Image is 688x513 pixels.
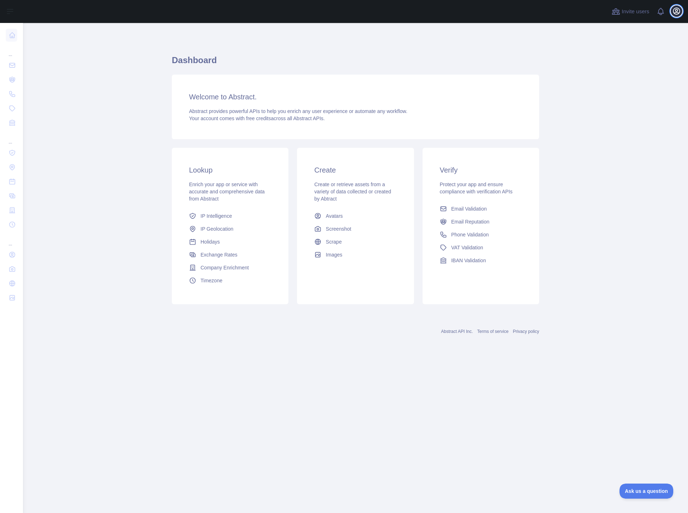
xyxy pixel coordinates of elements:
[186,248,274,261] a: Exchange Rates
[311,210,399,222] a: Avatars
[6,43,17,57] div: ...
[437,202,525,215] a: Email Validation
[6,232,17,247] div: ...
[186,222,274,235] a: IP Geolocation
[451,205,487,212] span: Email Validation
[440,165,522,175] h3: Verify
[622,8,649,16] span: Invite users
[326,251,342,258] span: Images
[451,231,489,238] span: Phone Validation
[201,264,249,271] span: Company Enrichment
[201,212,232,220] span: IP Intelligence
[440,182,513,194] span: Protect your app and ensure compliance with verification APIs
[610,6,651,17] button: Invite users
[201,225,234,232] span: IP Geolocation
[172,55,539,72] h1: Dashboard
[189,116,325,121] span: Your account comes with across all Abstract APIs.
[186,261,274,274] a: Company Enrichment
[246,116,271,121] span: free credits
[186,274,274,287] a: Timezone
[437,215,525,228] a: Email Reputation
[186,235,274,248] a: Holidays
[451,244,483,251] span: VAT Validation
[189,182,265,202] span: Enrich your app or service with accurate and comprehensive data from Abstract
[311,235,399,248] a: Scrape
[477,329,508,334] a: Terms of service
[189,92,522,102] h3: Welcome to Abstract.
[437,254,525,267] a: IBAN Validation
[201,251,237,258] span: Exchange Rates
[513,329,539,334] a: Privacy policy
[437,241,525,254] a: VAT Validation
[451,257,486,264] span: IBAN Validation
[451,218,490,225] span: Email Reputation
[619,484,674,499] iframe: Toggle Customer Support
[314,165,396,175] h3: Create
[326,238,341,245] span: Scrape
[314,182,391,202] span: Create or retrieve assets from a variety of data collected or created by Abtract
[186,210,274,222] a: IP Intelligence
[201,277,222,284] span: Timezone
[326,212,343,220] span: Avatars
[201,238,220,245] span: Holidays
[326,225,351,232] span: Screenshot
[441,329,473,334] a: Abstract API Inc.
[6,131,17,145] div: ...
[189,165,271,175] h3: Lookup
[311,248,399,261] a: Images
[311,222,399,235] a: Screenshot
[437,228,525,241] a: Phone Validation
[189,108,407,114] span: Abstract provides powerful APIs to help you enrich any user experience or automate any workflow.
